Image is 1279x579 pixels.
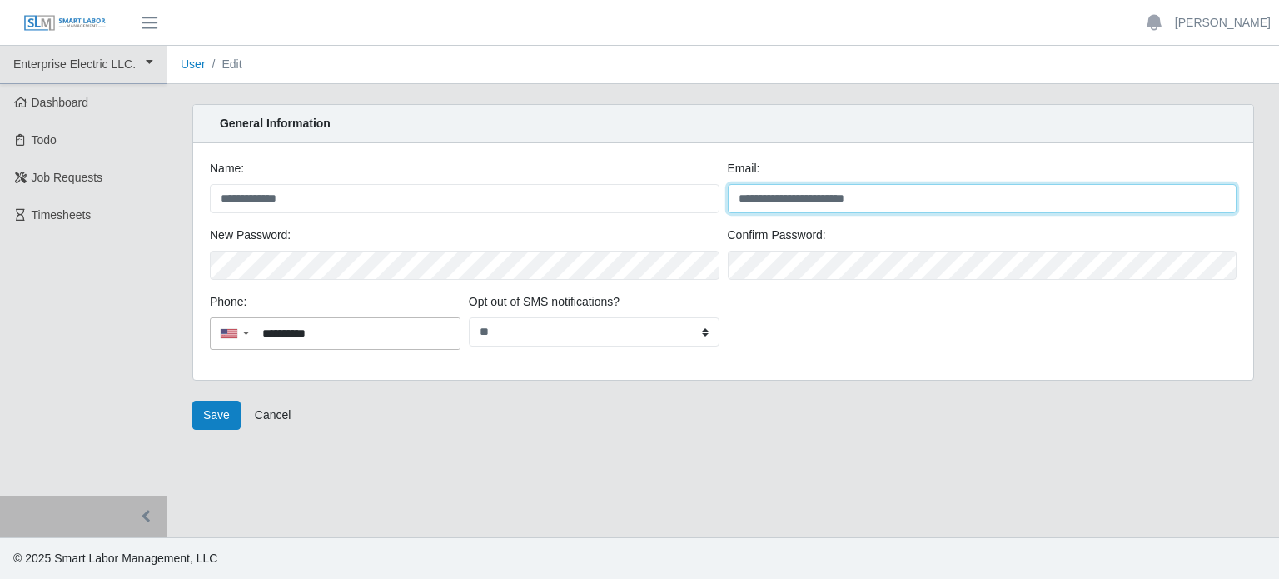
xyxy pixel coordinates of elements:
[211,318,256,349] div: Country Code Selector
[192,401,241,430] button: Save
[728,227,826,244] label: Confirm Password:
[210,160,244,177] label: Name:
[244,401,302,430] a: Cancel
[220,117,331,130] strong: General Information
[32,133,57,147] span: Todo
[728,160,760,177] label: Email:
[206,56,242,73] li: Edit
[210,227,291,244] label: New Password:
[23,14,107,32] img: SLM Logo
[181,57,206,71] a: User
[32,208,92,222] span: Timesheets
[469,293,620,311] label: Opt out of SMS notifications?
[32,96,89,109] span: Dashboard
[241,330,251,337] span: ▼
[1175,14,1271,32] a: [PERSON_NAME]
[13,552,217,565] span: © 2025 Smart Labor Management, LLC
[210,293,246,311] label: Phone:
[32,171,103,184] span: Job Requests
